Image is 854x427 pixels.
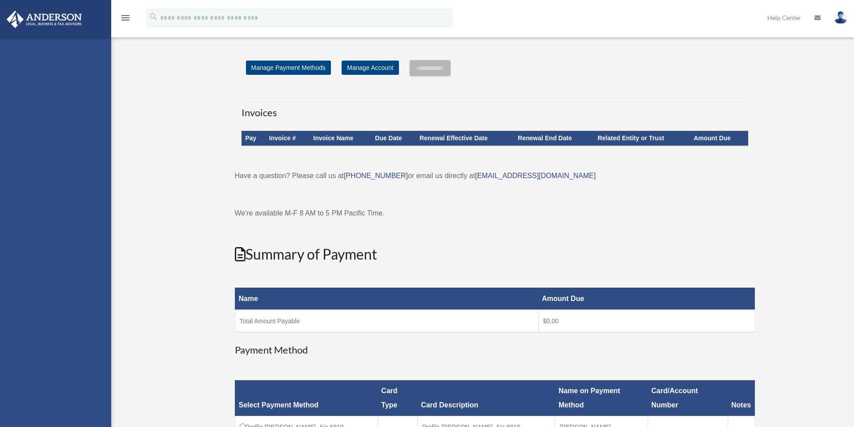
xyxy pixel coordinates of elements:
[235,343,755,357] h3: Payment Method
[728,380,755,416] th: Notes
[242,131,266,146] th: Pay
[120,12,131,23] i: menu
[266,131,310,146] th: Invoice #
[246,61,331,75] a: Manage Payment Methods
[4,11,85,28] img: Anderson Advisors Platinum Portal
[344,172,408,179] a: [PHONE_NUMBER]
[538,288,755,310] th: Amount Due
[371,131,416,146] th: Due Date
[342,61,399,75] a: Manage Account
[235,288,538,310] th: Name
[648,380,728,416] th: Card/Account Number
[235,207,755,220] p: We're available M-F 8 AM to 5 PM Pacific Time.
[417,380,555,416] th: Card Description
[235,310,538,332] td: Total Amount Payable
[416,131,514,146] th: Renewal Effective Date
[834,11,847,24] img: User Pic
[310,131,371,146] th: Invoice Name
[235,380,378,416] th: Select Payment Method
[120,16,131,23] a: menu
[235,244,755,264] h2: Summary of Payment
[242,98,749,120] h3: Invoices
[690,131,748,146] th: Amount Due
[235,170,755,182] p: Have a question? Please call us at or email us directly at
[149,12,158,22] i: search
[538,310,755,332] td: $0.00
[555,380,648,416] th: Name on Payment Method
[594,131,690,146] th: Related Entity or Trust
[514,131,594,146] th: Renewal End Date
[475,172,596,179] a: [EMAIL_ADDRESS][DOMAIN_NAME]
[378,380,417,416] th: Card Type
